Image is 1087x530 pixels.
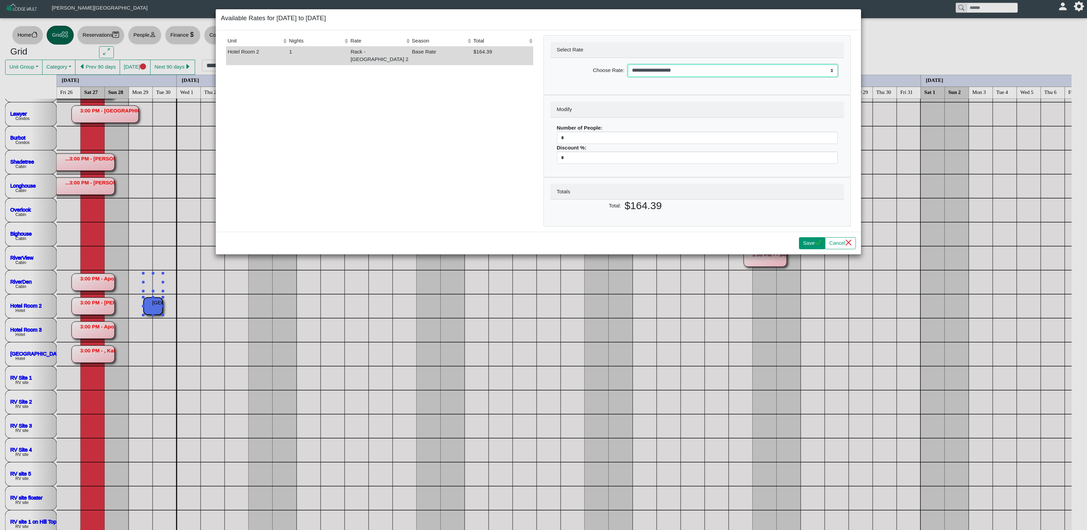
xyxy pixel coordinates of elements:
td: Base Rate [410,46,472,65]
td: 1 [287,46,349,65]
label: Choose Rate: [555,64,626,77]
td: Rack - [GEOGRAPHIC_DATA] 2 [349,46,410,65]
label: Total: [549,200,623,215]
svg: x [845,239,852,246]
h2: $164.39 [624,200,844,212]
b: Number of People: [557,125,602,131]
div: Rate [350,37,405,45]
td: $164.39 [472,46,533,65]
td: Hotel Room 2 [226,46,287,65]
button: Savecheck [799,237,825,250]
div: Total [473,37,528,45]
button: Cancelx [825,237,856,250]
svg: check [815,239,821,246]
div: Modify [550,102,844,118]
div: Nights [289,37,344,45]
b: Discount %: [557,145,587,150]
div: Totals [550,184,844,200]
div: Season [412,37,467,45]
div: Unit [228,37,283,45]
h5: Available Rates for [DATE] to [DATE] [221,14,326,22]
div: Select Rate [550,42,844,58]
